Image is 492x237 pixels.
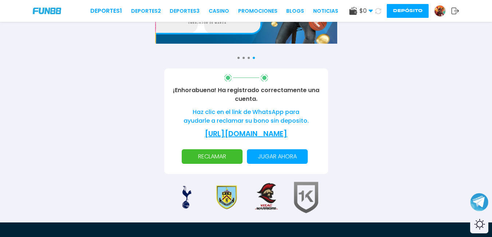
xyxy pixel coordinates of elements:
[359,7,373,15] span: $ 0
[434,5,451,17] a: Avatar
[470,215,488,233] div: Switch theme
[434,5,445,16] img: Avatar
[251,149,303,164] p: Jugar ahora
[247,149,308,164] button: Jugar ahora
[290,181,323,214] img: Sponsor
[33,8,61,14] img: Company Logo
[238,7,278,15] a: Promociones
[170,181,203,214] img: Sponsor
[170,7,200,15] a: Deportes3
[131,7,161,15] a: Deportes2
[286,7,304,15] a: BLOGS
[210,181,243,214] img: Sponsor
[182,149,243,164] button: RECLAMAR
[250,181,283,214] img: Sponsor
[313,7,338,15] a: NOTICIAS
[209,7,229,15] a: CASINO
[90,7,122,15] a: Deportes1
[182,108,311,125] p: Haz clic en el link de WhatsApp para ayudarle a reclamar su bono sin deposito.
[205,129,287,139] a: [URL][DOMAIN_NAME]
[173,86,319,103] p: ¡Enhorabuena! Ha registrado correctamente una cuenta.
[387,4,429,18] button: Depósito
[470,193,488,212] button: Join telegram channel
[186,149,238,164] p: RECLAMAR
